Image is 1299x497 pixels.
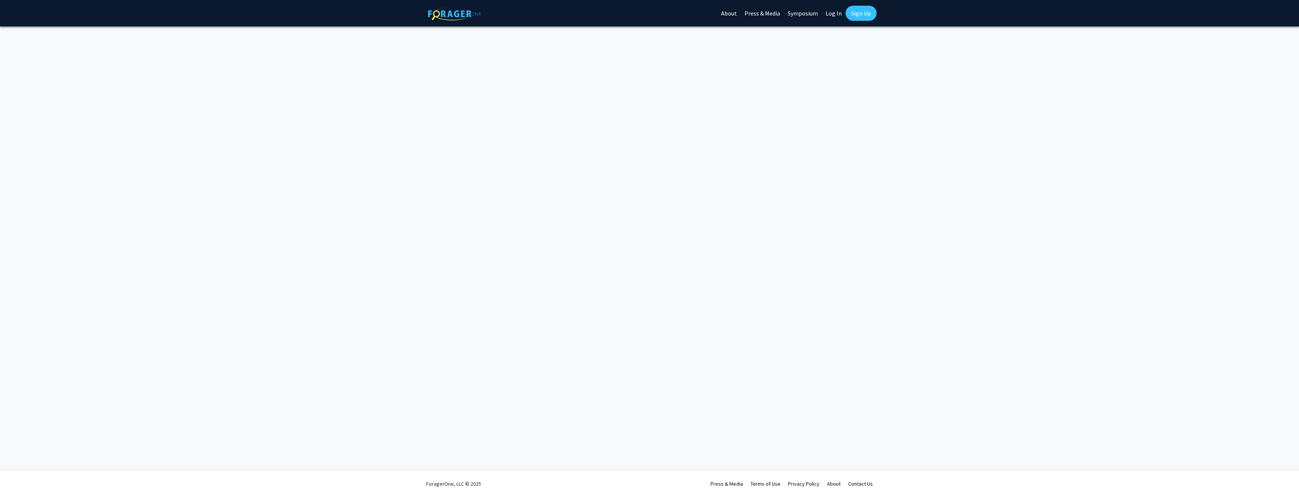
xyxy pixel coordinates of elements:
a: Privacy Policy [788,480,819,487]
a: Press & Media [710,480,743,487]
a: Terms of Use [751,480,780,487]
a: Sign Up [846,6,877,21]
a: About [827,480,841,487]
div: ForagerOne, LLC © 2025 [426,471,481,497]
img: ForagerOne Logo [428,7,481,20]
a: Contact Us [848,480,873,487]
